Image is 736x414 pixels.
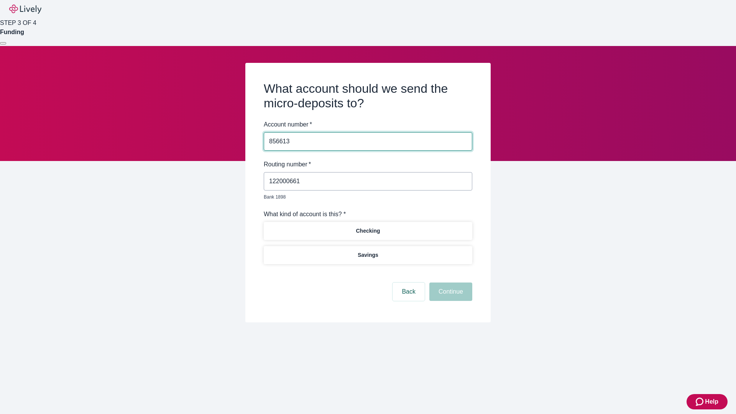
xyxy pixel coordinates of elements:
button: Savings [264,246,472,264]
button: Back [393,283,425,301]
p: Checking [356,227,380,235]
button: Checking [264,222,472,240]
label: What kind of account is this? * [264,210,346,219]
span: Help [705,397,718,406]
label: Routing number [264,160,311,169]
h2: What account should we send the micro-deposits to? [264,81,472,111]
button: Zendesk support iconHelp [687,394,728,409]
p: Savings [358,251,378,259]
svg: Zendesk support icon [696,397,705,406]
p: Bank 1898 [264,194,467,200]
img: Lively [9,5,41,14]
label: Account number [264,120,312,129]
